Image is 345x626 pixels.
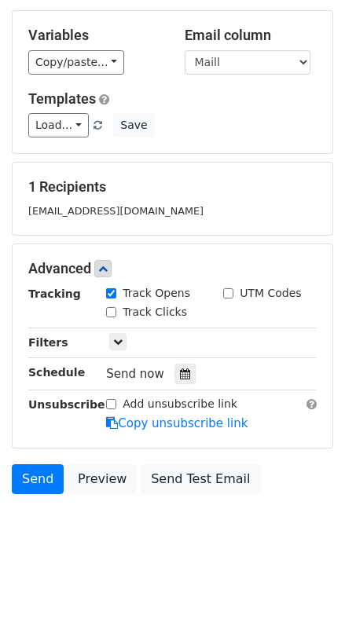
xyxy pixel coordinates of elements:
[113,113,154,137] button: Save
[28,398,105,411] strong: Unsubscribe
[123,285,190,302] label: Track Opens
[28,113,89,137] a: Load...
[185,27,317,44] h5: Email column
[28,178,317,196] h5: 1 Recipients
[28,260,317,277] h5: Advanced
[28,90,96,107] a: Templates
[106,367,164,381] span: Send now
[28,50,124,75] a: Copy/paste...
[240,285,301,302] label: UTM Codes
[123,396,237,412] label: Add unsubscribe link
[141,464,260,494] a: Send Test Email
[28,205,204,217] small: [EMAIL_ADDRESS][DOMAIN_NAME]
[28,287,81,300] strong: Tracking
[266,551,345,626] iframe: Chat Widget
[28,336,68,349] strong: Filters
[68,464,137,494] a: Preview
[123,304,187,320] label: Track Clicks
[28,366,85,379] strong: Schedule
[28,27,161,44] h5: Variables
[12,464,64,494] a: Send
[106,416,248,430] a: Copy unsubscribe link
